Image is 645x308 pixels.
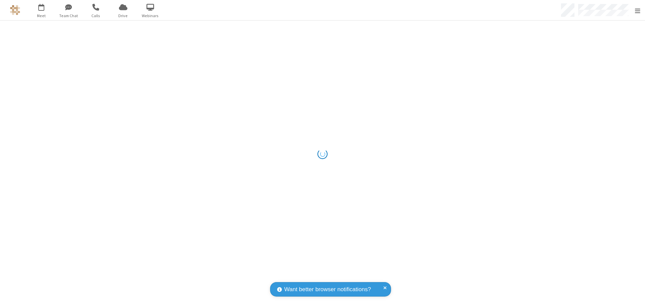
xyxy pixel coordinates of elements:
[56,13,81,19] span: Team Chat
[111,13,136,19] span: Drive
[284,285,371,294] span: Want better browser notifications?
[83,13,109,19] span: Calls
[29,13,54,19] span: Meet
[10,5,20,15] img: QA Selenium DO NOT DELETE OR CHANGE
[138,13,163,19] span: Webinars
